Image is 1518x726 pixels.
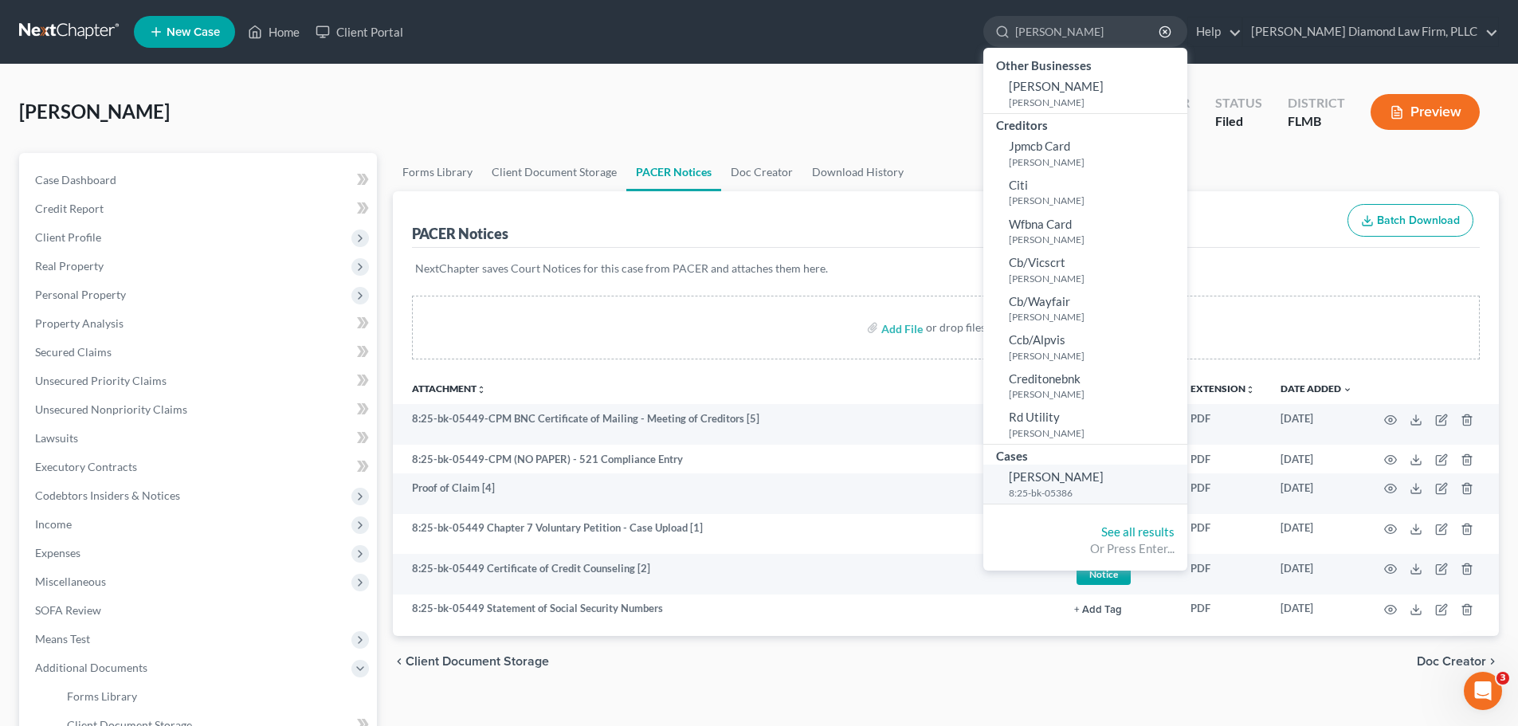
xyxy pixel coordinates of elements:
[393,153,482,191] a: Forms Library
[1215,112,1262,131] div: Filed
[406,655,549,668] span: Client Document Storage
[1268,514,1365,555] td: [DATE]
[1009,272,1183,285] small: [PERSON_NAME]
[1009,255,1065,269] span: Cb/Vicscrt
[996,540,1175,557] div: Or Press Enter...
[35,402,187,416] span: Unsecured Nonpriority Claims
[1009,387,1183,401] small: [PERSON_NAME]
[22,166,377,194] a: Case Dashboard
[1281,383,1352,394] a: Date Added expand_more
[35,603,101,617] span: SOFA Review
[35,460,137,473] span: Executory Contracts
[35,316,124,330] span: Property Analysis
[35,517,72,531] span: Income
[22,194,377,223] a: Credit Report
[393,473,1061,514] td: Proof of Claim [4]
[983,114,1187,134] div: Creditors
[67,689,137,703] span: Forms Library
[983,54,1187,74] div: Other Businesses
[626,153,721,191] a: PACER Notices
[1077,563,1131,585] span: Notice
[1009,410,1060,424] span: Rd Utility
[1178,473,1268,514] td: PDF
[35,546,80,559] span: Expenses
[393,514,1061,555] td: 8:25-bk-05449 Chapter 7 Voluntary Petition - Case Upload [1]
[477,385,486,394] i: unfold_more
[35,230,101,244] span: Client Profile
[1178,404,1268,445] td: PDF
[35,202,104,215] span: Credit Report
[1009,96,1183,109] small: [PERSON_NAME]
[22,424,377,453] a: Lawsuits
[35,575,106,588] span: Miscellaneous
[1009,139,1070,153] span: Jpmcb Card
[167,26,220,38] span: New Case
[1243,18,1498,46] a: [PERSON_NAME] Diamond Law Firm, PLLC
[35,431,78,445] span: Lawsuits
[1371,94,1480,130] button: Preview
[1009,155,1183,169] small: [PERSON_NAME]
[983,465,1187,504] a: [PERSON_NAME]8:25-bk-05386
[412,383,486,394] a: Attachmentunfold_more
[983,250,1187,289] a: Cb/Vicscrt[PERSON_NAME]
[1190,383,1255,394] a: Extensionunfold_more
[19,100,170,123] span: [PERSON_NAME]
[1268,554,1365,595] td: [DATE]
[1009,79,1104,93] span: [PERSON_NAME]
[1178,595,1268,623] td: PDF
[802,153,913,191] a: Download History
[240,18,308,46] a: Home
[1347,204,1473,237] button: Batch Download
[1009,310,1183,324] small: [PERSON_NAME]
[1009,294,1070,308] span: Cb/Wayfair
[1178,445,1268,473] td: PDF
[1417,655,1486,668] span: Doc Creator
[1178,514,1268,555] td: PDF
[983,212,1187,251] a: Wfbna Card[PERSON_NAME]
[412,224,508,243] div: PACER Notices
[35,345,112,359] span: Secured Claims
[308,18,411,46] a: Client Portal
[1496,672,1509,685] span: 3
[1288,112,1345,131] div: FLMB
[983,445,1187,465] div: Cases
[482,153,626,191] a: Client Document Storage
[1464,672,1502,710] iframe: Intercom live chat
[983,134,1187,173] a: Jpmcb Card[PERSON_NAME]
[1009,233,1183,246] small: [PERSON_NAME]
[393,445,1061,473] td: 8:25-bk-05449-CPM (NO PAPER) - 521 Compliance Entry
[1377,214,1460,227] span: Batch Download
[35,374,167,387] span: Unsecured Priority Claims
[983,328,1187,367] a: Ccb/Alpvis[PERSON_NAME]
[983,74,1187,113] a: [PERSON_NAME][PERSON_NAME]
[54,682,377,711] a: Forms Library
[1009,371,1081,386] span: Creditonebnk
[22,453,377,481] a: Executory Contracts
[983,173,1187,212] a: Citi[PERSON_NAME]
[1245,385,1255,394] i: unfold_more
[1178,554,1268,595] td: PDF
[1009,217,1072,231] span: Wfbna Card
[1486,655,1499,668] i: chevron_right
[393,655,406,668] i: chevron_left
[415,261,1477,277] p: NextChapter saves Court Notices for this case from PACER and attaches them here.
[393,404,1061,445] td: 8:25-bk-05449-CPM BNC Certificate of Mailing - Meeting of Creditors [5]
[926,320,1010,336] div: or drop files here
[1074,605,1122,615] button: + Add Tag
[35,173,116,186] span: Case Dashboard
[1009,486,1183,500] small: 8:25-bk-05386
[1188,18,1241,46] a: Help
[1215,94,1262,112] div: Status
[1009,426,1183,440] small: [PERSON_NAME]
[1268,595,1365,623] td: [DATE]
[393,595,1061,623] td: 8:25-bk-05449 Statement of Social Security Numbers
[1015,17,1161,46] input: Search by name...
[22,367,377,395] a: Unsecured Priority Claims
[22,596,377,625] a: SOFA Review
[22,309,377,338] a: Property Analysis
[1009,332,1065,347] span: Ccb/Alpvis
[1101,524,1175,539] a: See all results
[983,289,1187,328] a: Cb/Wayfair[PERSON_NAME]
[1417,655,1499,668] button: Doc Creator chevron_right
[1009,469,1104,484] span: [PERSON_NAME]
